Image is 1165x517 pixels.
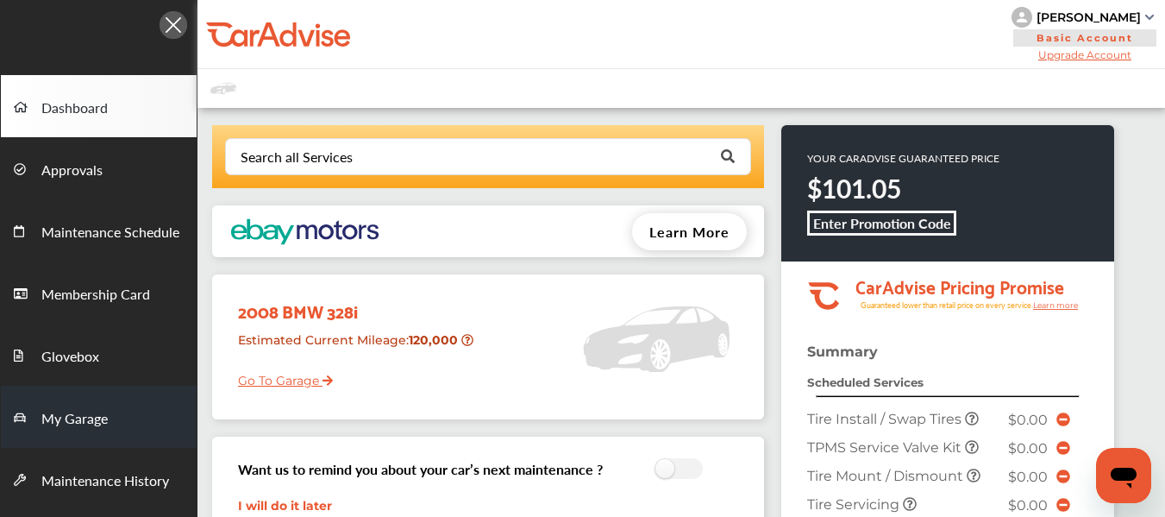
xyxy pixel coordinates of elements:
[807,468,967,484] span: Tire Mount / Dismount
[1037,9,1141,25] div: [PERSON_NAME]
[41,346,99,369] span: Glovebox
[807,151,999,166] p: YOUR CARADVISE GUARANTEED PRICE
[409,332,461,348] strong: 120,000
[225,325,478,369] div: Estimated Current Mileage :
[1012,48,1158,61] span: Upgrade Account
[1012,7,1032,28] img: knH8PDtVvWoAbQRylUukY18CTiRevjo20fAtgn5MLBQj4uumYvk2MzTtcAIzfGAtb1XOLVMAvhLuqoNAbL4reqehy0jehNKdM...
[807,344,878,360] strong: Summary
[41,98,108,120] span: Dashboard
[1,137,197,199] a: Approvals
[1,199,197,262] a: Maintenance Schedule
[1,75,197,137] a: Dashboard
[1,448,197,510] a: Maintenance History
[225,283,478,325] div: 2008 BMW 328i
[41,408,108,431] span: My Garage
[1145,15,1154,20] img: sCxJUJ+qAmfqhQGDUl18vwLg4ZYJ6CxN7XmbOMBAAAAAElFTkSuQmCC
[41,470,169,493] span: Maintenance History
[649,222,730,242] span: Learn More
[855,270,1064,301] tspan: CarAdvise Pricing Promise
[1008,497,1048,514] span: $0.00
[1008,469,1048,485] span: $0.00
[160,11,187,39] img: Icon.5fd9dcc7.svg
[1013,29,1156,47] span: Basic Account
[1,324,197,386] a: Glovebox
[1096,448,1151,503] iframe: Button to launch messaging window
[238,459,603,479] h3: Want us to remind you about your car’s next maintenance ?
[41,222,179,244] span: Maintenance Schedule
[210,78,236,99] img: placeholder_car.fcab19be.svg
[1008,440,1048,457] span: $0.00
[583,283,730,395] img: placeholder_car.5a1ece94.svg
[807,439,965,456] span: TPMS Service Valve Kit
[41,160,103,182] span: Approvals
[241,150,353,164] div: Search all Services
[813,213,951,233] b: Enter Promotion Code
[41,284,150,306] span: Membership Card
[1,386,197,448] a: My Garage
[807,411,965,427] span: Tire Install / Swap Tires
[1008,412,1048,428] span: $0.00
[238,498,332,514] a: I will do it later
[861,299,1033,311] tspan: Guaranteed lower than retail price on every service.
[807,375,924,389] strong: Scheduled Services
[807,496,903,513] span: Tire Servicing
[1033,300,1079,310] tspan: Learn more
[1,262,197,324] a: Membership Card
[225,360,333,393] a: Go To Garage
[807,170,901,206] strong: $101.05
